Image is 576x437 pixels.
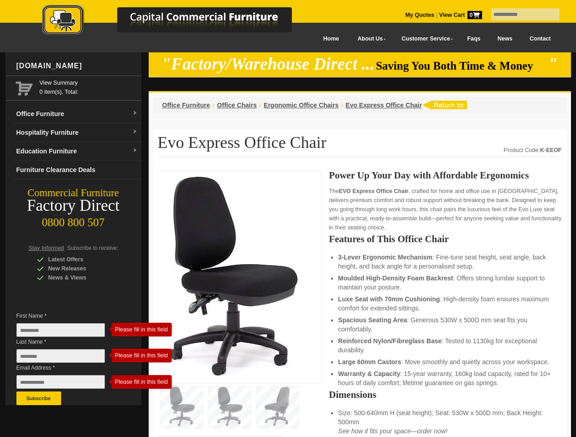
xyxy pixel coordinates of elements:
[503,146,561,155] div: Product Code:
[37,264,124,273] div: New Releases
[16,363,119,372] span: Email Address *
[13,142,141,161] a: Education Furnituredropdown
[338,274,552,292] li: : Offers strong lumbar support to maintain your posture.
[13,123,141,142] a: Hospitality Furnituredropdown
[338,427,447,435] em: See how it fits your space—order now!
[339,188,409,194] strong: EVO Express Office Chair
[40,78,138,95] span: 0 item(s), Total:
[338,253,552,271] li: : Fine-tune seat height, seat angle, back height, and back angle for a personalised setup.
[13,52,141,80] div: [DOMAIN_NAME]
[422,101,467,109] img: return to
[338,254,432,261] strong: 3-Lever Ergonomic Mechanism
[16,375,105,389] input: Email Address *
[548,55,558,73] em: "
[338,358,401,366] strong: Large 60mm Castors
[391,29,458,49] a: Customer Service
[338,337,441,345] strong: Reinforced Nylon/Fibreglass Base
[329,187,561,232] p: The , crafted for home and office use in [GEOGRAPHIC_DATA], delivers premium comfort and robust s...
[338,295,552,313] li: : High-density foam ensures maximum comfort for extended sittings.
[338,315,552,334] li: : Generous 530W x 500D mm seat fits you comfortably.
[16,391,61,405] button: Subscribe
[338,408,552,436] li: Size: 500-640mm H (seat height); Seat: 530W x 500D mm; Back Height: 500mm
[67,245,118,251] span: Subscribe to receive:
[162,102,210,109] a: Office Furniture
[161,55,374,73] em: "Factory/Warehouse Direct ...
[37,255,124,264] div: Latest Offers
[5,199,141,212] div: Factory Direct
[459,29,489,49] a: Faqs
[338,369,552,387] li: : 15-year warranty, 160kg load capacity, rated for 10+ hours of daily comfort; lifetime guarantee...
[338,370,400,377] strong: Warranty & Capacity
[16,311,119,320] span: First Name *
[16,349,105,363] input: Last Name *
[521,29,559,49] a: Contact
[405,12,435,18] a: My Quotes
[338,336,552,355] li: : Tested to 1130kg for exceptional durability.
[37,273,124,282] div: News & Views
[338,357,552,366] li: : Move smoothly and quietly across your workspace.
[348,29,391,49] a: About Us
[132,148,138,153] img: dropdown
[346,102,422,109] a: Evo Express Office Chair
[40,78,138,87] a: View Summary
[467,11,482,19] span: 0
[5,212,141,229] div: 0800 800 507
[111,326,164,333] div: Please fill in this field
[132,111,138,116] img: dropdown
[329,171,561,180] h2: Power Up Your Day with Affordable Ergonomics
[329,390,561,399] h2: Dimensions
[163,176,300,376] img: Comfortable Evo Express Office Chair with 70mm high-density foam seat and large 60mm castors.
[540,147,561,153] strong: K-EEOF
[213,101,215,110] li: ›
[29,245,64,251] span: Stay Informed
[16,337,119,346] span: Last Name *
[437,12,482,18] a: View Cart0
[132,129,138,135] img: dropdown
[338,274,453,282] strong: Moulded High-Density Foam Backrest
[111,379,164,385] div: Please fill in this field
[341,101,343,110] li: ›
[217,102,257,109] a: Office Chairs
[13,105,141,123] a: Office Furnituredropdown
[376,60,547,72] span: Saving You Both Time & Money
[13,161,141,179] a: Furniture Clearance Deals
[259,101,261,110] li: ›
[264,102,338,109] a: Ergonomic Office Chairs
[111,352,164,359] div: Please fill in this field
[489,29,521,49] a: News
[329,234,561,244] h2: Features of This Office Chair
[17,5,336,41] a: Capital Commercial Furniture Logo
[17,5,336,38] img: Capital Commercial Furniture Logo
[158,134,562,157] h1: Evo Express Office Chair
[338,316,407,324] strong: Spacious Seating Area
[16,323,105,337] input: First Name *
[5,187,141,199] div: Commercial Furniture
[439,12,482,18] strong: View Cart
[338,295,440,303] strong: Luxe Seat with 70mm Cushioning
